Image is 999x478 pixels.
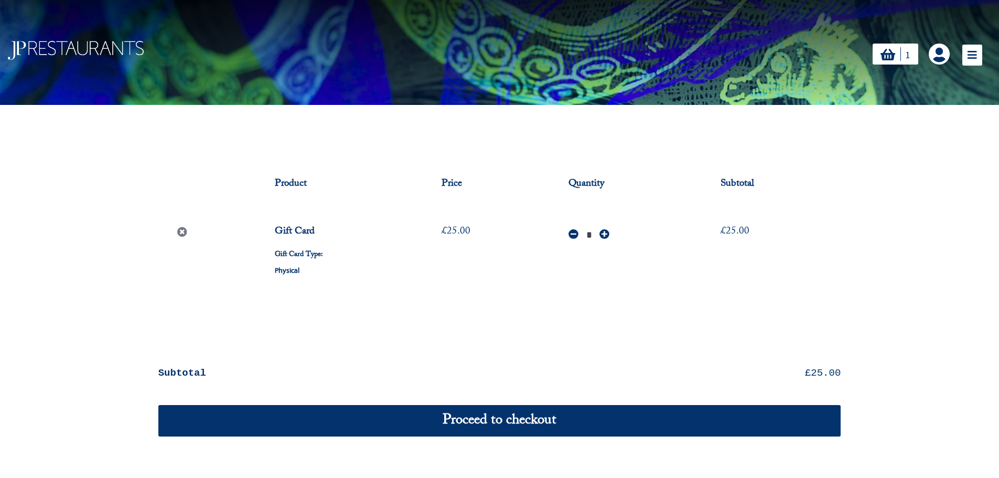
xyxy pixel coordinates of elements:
a: Proceed to checkout [158,405,841,437]
dt: Gift Card Type: [275,247,410,263]
button: Reduce Quantity [568,226,578,242]
img: logo-final-from-website.png [8,41,144,60]
th: Subtotal [158,355,536,391]
bdi: 25.00 [442,223,470,241]
th: Quantity [552,160,704,208]
bdi: 25.00 [805,367,841,379]
bdi: 25.00 [721,223,749,241]
th: Gift Card [259,208,426,302]
span: £ [805,367,811,379]
button: Increase Quantity [599,226,609,242]
span: 1 [906,49,910,61]
th: Product [259,160,426,208]
a: Remove Gift Card from cart [174,224,190,240]
th: Price [426,160,553,208]
span: £ [721,223,726,241]
input: Quantity [581,224,597,247]
p: physical [275,263,410,279]
th: Subtotal [704,160,841,208]
span: £ [442,223,447,241]
a: 1 [873,44,918,65]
